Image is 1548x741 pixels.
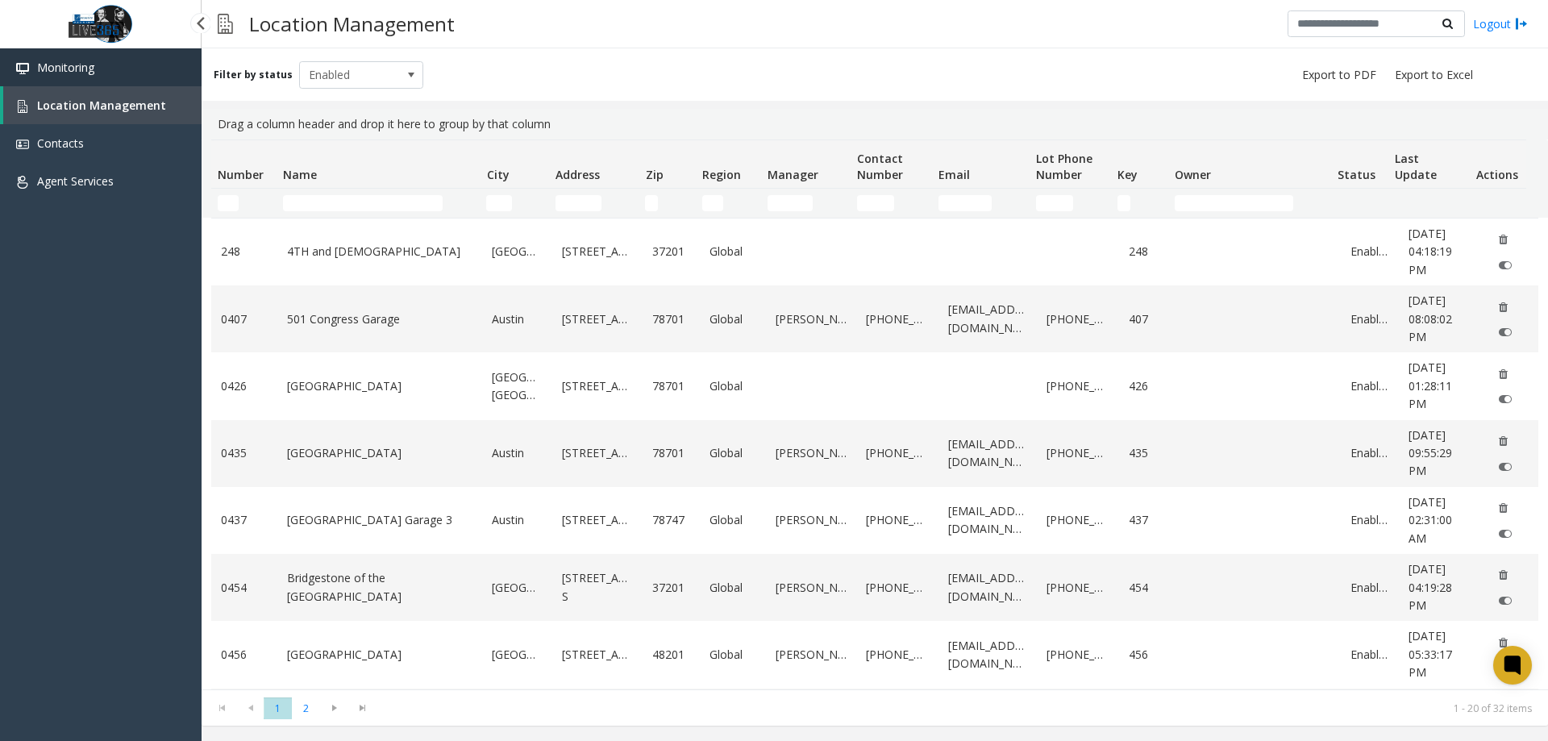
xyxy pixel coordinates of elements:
a: [DATE] 04:18:19 PM [1409,225,1471,279]
span: Zip [646,167,664,182]
kendo-pager-info: 1 - 20 of 32 items [386,701,1532,715]
a: [PERSON_NAME] [776,310,847,328]
button: Delete [1491,361,1517,387]
a: [STREET_ADDRESS] [562,377,633,395]
img: pageIcon [218,4,233,44]
span: Owner [1175,167,1211,182]
td: Actions Filter [1469,189,1526,218]
a: 0426 [221,377,268,395]
img: 'icon' [16,100,29,113]
td: Manager Filter [761,189,851,218]
td: Status Filter [1331,189,1388,218]
a: Global [709,579,756,597]
span: [DATE] 08:08:02 PM [1409,293,1452,344]
span: Contacts [37,135,84,151]
button: Delete [1491,562,1517,588]
a: [STREET_ADDRESS] [562,310,633,328]
a: [GEOGRAPHIC_DATA] [287,377,473,395]
span: Manager [768,167,818,182]
a: 4TH and [DEMOGRAPHIC_DATA] [287,243,473,260]
button: Export to Excel [1388,64,1479,86]
a: [STREET_ADDRESS] [562,511,633,529]
td: Region Filter [696,189,761,218]
a: 248 [221,243,268,260]
a: Logout [1473,15,1528,32]
span: Monitoring [37,60,94,75]
a: [EMAIL_ADDRESS][DOMAIN_NAME] [948,301,1027,337]
a: [PHONE_NUMBER] [866,444,929,462]
a: [PHONE_NUMBER] [1047,579,1109,597]
a: 407 [1129,310,1167,328]
a: [GEOGRAPHIC_DATA] [492,646,543,664]
span: Email [938,167,970,182]
a: 0454 [221,579,268,597]
span: Page 1 [264,697,292,719]
td: Key Filter [1111,189,1168,218]
span: City [487,167,510,182]
button: Disable [1491,520,1521,546]
a: 454 [1129,579,1167,597]
a: 48201 [652,646,690,664]
a: [STREET_ADDRESS] [562,646,633,664]
h3: Location Management [241,4,463,44]
a: 426 [1129,377,1167,395]
input: Owner Filter [1175,195,1294,211]
td: Last Update Filter [1388,189,1469,218]
span: Location Management [37,98,166,113]
a: 435 [1129,444,1167,462]
a: [EMAIL_ADDRESS][DOMAIN_NAME] [948,435,1027,472]
input: Name Filter [283,195,443,211]
a: 0456 [221,646,268,664]
button: Delete [1491,495,1517,521]
a: Global [709,511,756,529]
a: 78701 [652,377,690,395]
input: Number Filter [218,195,239,211]
a: Global [709,646,756,664]
td: Number Filter [211,189,277,218]
span: Last Update [1395,151,1437,182]
input: City Filter [486,195,511,211]
a: [GEOGRAPHIC_DATA] [287,646,473,664]
span: Number [218,167,264,182]
button: Delete [1491,293,1517,319]
input: Zip Filter [645,195,658,211]
a: [DATE] 02:31:00 AM [1409,493,1471,547]
a: [PHONE_NUMBER] [866,511,929,529]
img: 'icon' [16,138,29,151]
a: [EMAIL_ADDRESS][DOMAIN_NAME] [948,569,1027,606]
th: Actions [1469,140,1526,189]
div: Drag a column header and drop it here to group by that column [211,109,1538,139]
img: logout [1515,15,1528,32]
span: Name [283,167,317,182]
span: Go to the last page [348,697,377,719]
span: [DATE] 04:19:28 PM [1409,561,1452,613]
a: [GEOGRAPHIC_DATA] Garage 3 [287,511,473,529]
a: 0407 [221,310,268,328]
a: 78701 [652,310,690,328]
input: Address Filter [556,195,601,211]
button: Disable [1491,588,1521,614]
span: [DATE] 05:33:17 PM [1409,628,1452,680]
span: Address [556,167,600,182]
a: Enabled [1350,579,1388,597]
button: Disable [1491,453,1521,479]
a: 37201 [652,579,690,597]
span: Agent Services [37,173,114,189]
a: [STREET_ADDRESS] [562,243,633,260]
td: Name Filter [277,189,480,218]
div: Data table [202,139,1548,689]
a: [EMAIL_ADDRESS][DOMAIN_NAME] [948,502,1027,539]
a: 501 Congress Garage [287,310,473,328]
span: [DATE] 04:18:19 PM [1409,226,1452,277]
a: Enabled [1350,646,1388,664]
button: Delete [1491,428,1517,454]
a: [PHONE_NUMBER] [1047,511,1109,529]
span: Key [1117,167,1138,182]
td: Owner Filter [1168,189,1331,218]
input: Manager Filter [768,195,814,211]
a: [STREET_ADDRESS] S [562,569,633,606]
button: Disable [1491,252,1521,278]
span: Export to Excel [1395,67,1473,83]
span: Go to the last page [352,701,373,714]
a: [GEOGRAPHIC_DATA] [287,444,473,462]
